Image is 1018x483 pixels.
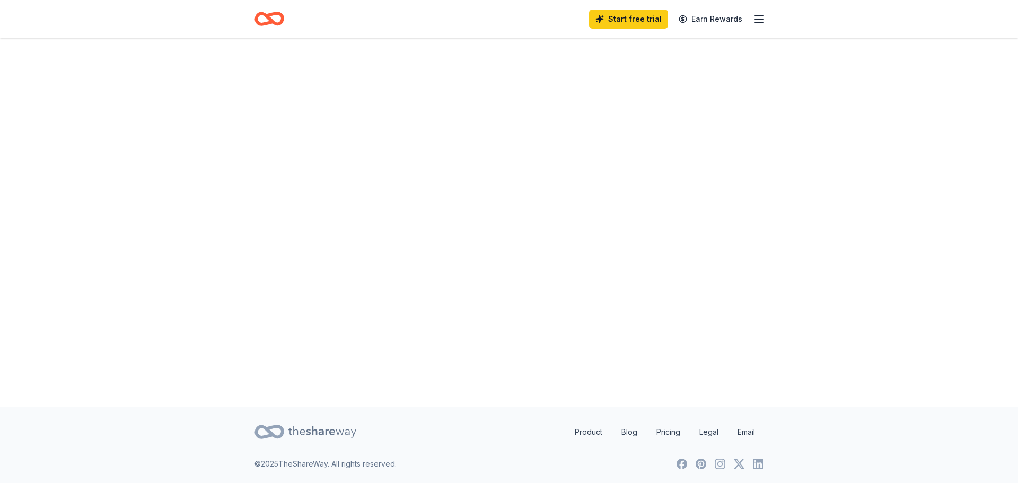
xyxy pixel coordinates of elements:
a: Earn Rewards [672,10,749,29]
a: Home [254,6,284,31]
a: Email [729,421,763,443]
nav: quick links [566,421,763,443]
a: Start free trial [589,10,668,29]
a: Blog [613,421,646,443]
a: Pricing [648,421,689,443]
a: Legal [691,421,727,443]
a: Product [566,421,611,443]
p: © 2025 TheShareWay. All rights reserved. [254,458,397,470]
